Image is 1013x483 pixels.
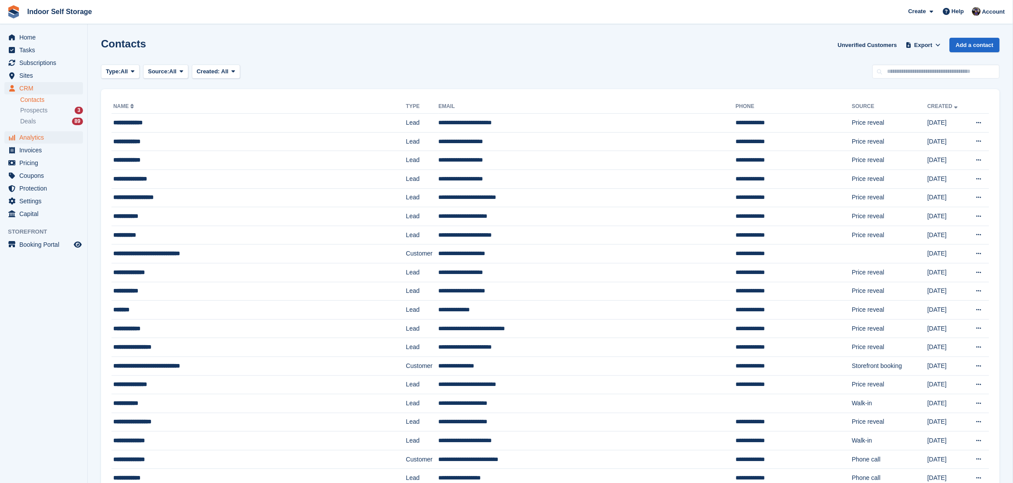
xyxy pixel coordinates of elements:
a: menu [4,69,83,82]
td: [DATE] [927,188,966,207]
td: [DATE] [927,301,966,320]
a: Created [927,103,959,109]
span: Created: [197,68,220,75]
td: Lead [406,432,439,451]
td: Lead [406,207,439,226]
a: menu [4,44,83,56]
td: Price reveal [852,169,927,188]
span: Tasks [19,44,72,56]
span: Subscriptions [19,57,72,69]
span: Pricing [19,157,72,169]
td: [DATE] [927,114,966,133]
a: menu [4,208,83,220]
span: Help [952,7,964,16]
span: All [221,68,229,75]
td: [DATE] [927,226,966,245]
span: Capital [19,208,72,220]
a: menu [4,195,83,207]
td: Price reveal [852,263,927,282]
td: [DATE] [927,432,966,451]
td: Customer [406,450,439,469]
td: [DATE] [927,338,966,357]
a: menu [4,31,83,43]
td: Walk-in [852,394,927,413]
a: menu [4,144,83,156]
td: Lead [406,319,439,338]
td: [DATE] [927,394,966,413]
span: Settings [19,195,72,207]
span: CRM [19,82,72,94]
td: Customer [406,357,439,375]
a: Indoor Self Storage [24,4,96,19]
td: Lead [406,282,439,301]
th: Type [406,100,439,114]
th: Phone [736,100,852,114]
button: Export [904,38,943,52]
td: Phone call [852,450,927,469]
td: [DATE] [927,282,966,301]
td: Price reveal [852,226,927,245]
td: Lead [406,413,439,432]
a: menu [4,238,83,251]
td: Price reveal [852,319,927,338]
td: Lead [406,132,439,151]
td: Price reveal [852,301,927,320]
img: Sandra Pomeroy [972,7,981,16]
td: [DATE] [927,132,966,151]
img: stora-icon-8386f47178a22dfd0bd8f6a31ec36ba5ce8667c1dd55bd0f319d3a0aa187defe.svg [7,5,20,18]
td: Price reveal [852,207,927,226]
span: Export [915,41,933,50]
td: Price reveal [852,375,927,394]
span: Booking Portal [19,238,72,251]
td: Lead [406,188,439,207]
span: Analytics [19,131,72,144]
button: Created: All [192,65,240,79]
span: Invoices [19,144,72,156]
a: menu [4,157,83,169]
span: All [121,67,128,76]
a: Add a contact [950,38,1000,52]
td: Lead [406,301,439,320]
span: Account [982,7,1005,16]
a: menu [4,131,83,144]
span: Sites [19,69,72,82]
td: Customer [406,245,439,263]
span: Protection [19,182,72,195]
div: 3 [75,107,83,114]
td: Price reveal [852,413,927,432]
td: Lead [406,151,439,170]
td: [DATE] [927,357,966,375]
td: Lead [406,226,439,245]
span: All [169,67,177,76]
td: [DATE] [927,375,966,394]
td: Price reveal [852,188,927,207]
a: Unverified Customers [834,38,901,52]
span: Create [908,7,926,16]
a: menu [4,169,83,182]
td: [DATE] [927,169,966,188]
td: Price reveal [852,282,927,301]
h1: Contacts [101,38,146,50]
th: Source [852,100,927,114]
td: Walk-in [852,432,927,451]
a: menu [4,82,83,94]
td: Price reveal [852,114,927,133]
td: Lead [406,375,439,394]
td: Lead [406,338,439,357]
span: Home [19,31,72,43]
td: Price reveal [852,132,927,151]
td: Storefront booking [852,357,927,375]
td: [DATE] [927,151,966,170]
a: Preview store [72,239,83,250]
span: Deals [20,117,36,126]
button: Source: All [143,65,188,79]
button: Type: All [101,65,140,79]
td: [DATE] [927,245,966,263]
span: Coupons [19,169,72,182]
td: Lead [406,114,439,133]
a: Name [113,103,136,109]
a: menu [4,57,83,69]
td: Lead [406,169,439,188]
td: [DATE] [927,319,966,338]
span: Prospects [20,106,47,115]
